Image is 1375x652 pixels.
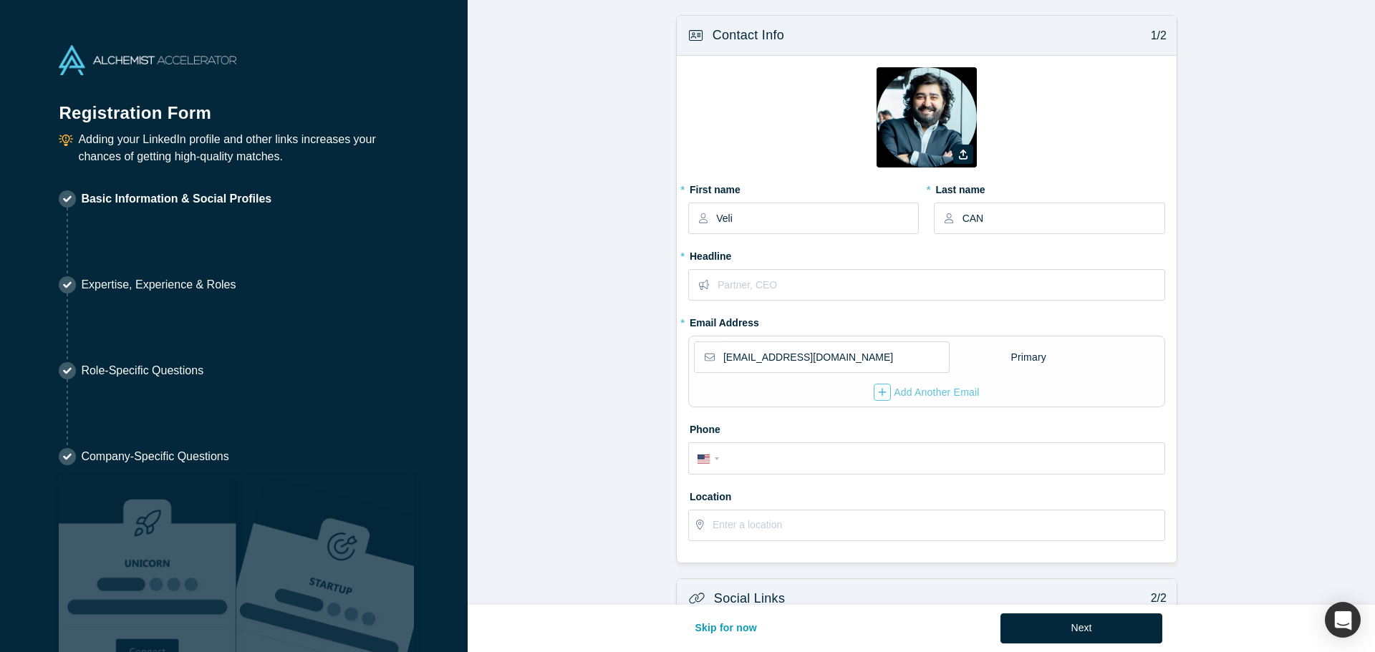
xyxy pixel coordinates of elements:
[59,45,236,75] img: Alchemist Accelerator Logo
[873,383,980,402] button: Add Another Email
[688,417,1165,437] label: Phone
[1143,27,1167,44] p: 1/2
[59,85,408,126] h1: Registration Form
[688,244,1165,264] label: Headline
[688,311,759,331] label: Email Address
[81,190,271,208] p: Basic Information & Social Profiles
[1143,590,1167,607] p: 2/2
[78,131,408,165] p: Adding your LinkedIn profile and other links increases your chances of getting high-quality matches.
[934,177,1164,198] label: Last name
[1000,613,1163,643] button: Next
[713,26,784,45] h3: Contact Info
[81,276,236,293] p: Expertise, Experience & Roles
[718,270,1164,300] input: Partner, CEO
[688,485,1165,505] label: Location
[713,510,1164,540] input: Enter a location
[688,177,919,198] label: First name
[714,589,785,608] h3: Social Links
[1010,345,1047,370] div: Primary
[680,613,772,643] button: Skip for now
[874,384,980,401] div: Add Another Email
[877,67,977,167] img: Profile user default
[81,362,203,379] p: Role-Specific Questions
[81,448,228,465] p: Company-Specific Questions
